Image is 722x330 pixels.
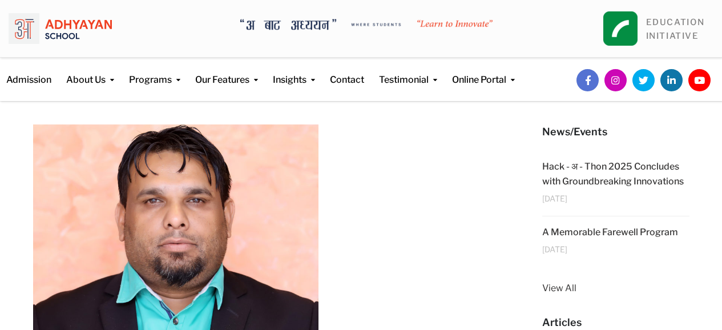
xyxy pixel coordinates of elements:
[9,9,112,49] img: logo
[542,194,567,203] span: [DATE]
[603,11,638,46] img: square_leapfrog
[379,58,437,87] a: Testimonial
[542,315,689,330] h5: Articles
[66,58,114,87] a: About Us
[129,58,180,87] a: Programs
[542,245,567,253] span: [DATE]
[240,19,493,31] img: A Bata Adhyayan where students learn to Innovate
[6,58,51,87] a: Admission
[542,227,678,238] a: A Memorable Farewell Program
[542,281,689,296] a: View All
[542,124,689,139] h5: News/Events
[542,161,684,187] a: Hack - अ - Thon 2025 Concludes with Groundbreaking Innovations
[452,58,515,87] a: Online Portal
[195,58,258,87] a: Our Features
[273,58,315,87] a: Insights
[646,17,705,41] a: EDUCATIONINITIATIVE
[330,58,364,87] a: Contact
